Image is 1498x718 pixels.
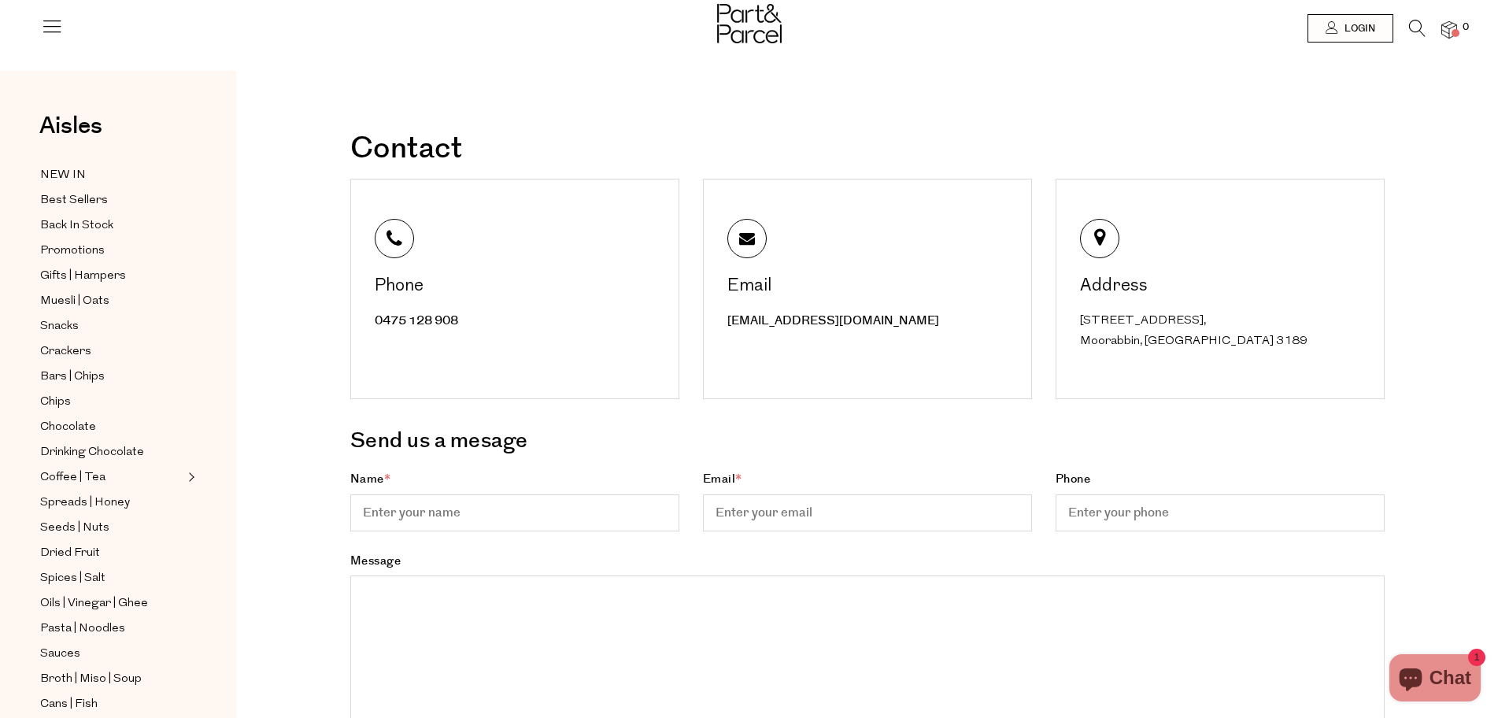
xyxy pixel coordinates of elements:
span: Drinking Chocolate [40,443,144,462]
span: Oils | Vinegar | Ghee [40,594,148,613]
span: Aisles [39,109,102,143]
a: Broth | Miso | Soup [40,669,183,689]
a: Best Sellers [40,191,183,210]
div: [STREET_ADDRESS], Moorabbin, [GEOGRAPHIC_DATA] 3189 [1080,311,1364,351]
span: Bars | Chips [40,368,105,387]
label: Phone [1056,471,1385,531]
a: Cans | Fish [40,694,183,714]
a: Drinking Chocolate [40,442,183,462]
inbox-online-store-chat: Shopify online store chat [1385,654,1485,705]
a: Chocolate [40,417,183,437]
a: Back In Stock [40,216,183,235]
span: NEW IN [40,166,86,185]
span: 0 [1459,20,1473,35]
a: Aisles [39,114,102,154]
span: Gifts | Hampers [40,267,126,286]
a: Bars | Chips [40,367,183,387]
a: Sauces [40,644,183,664]
a: Chips [40,392,183,412]
a: Gifts | Hampers [40,266,183,286]
span: Sauces [40,645,80,664]
span: Chocolate [40,418,96,437]
a: Spices | Salt [40,568,183,588]
a: Login [1308,14,1393,43]
span: Cans | Fish [40,695,98,714]
a: Spreads | Honey [40,493,183,513]
span: Dried Fruit [40,544,100,563]
a: Snacks [40,316,183,336]
a: Dried Fruit [40,543,183,563]
span: Pasta | Noodles [40,620,125,638]
span: Coffee | Tea [40,468,105,487]
span: Promotions [40,242,105,261]
h1: Contact [350,134,1385,164]
span: Spices | Salt [40,569,105,588]
a: 0475 128 908 [375,313,458,329]
a: Coffee | Tea [40,468,183,487]
a: Pasta | Noodles [40,619,183,638]
input: Email* [703,494,1032,531]
span: Broth | Miso | Soup [40,670,142,689]
input: Phone [1056,494,1385,531]
a: Promotions [40,241,183,261]
div: Phone [375,278,659,295]
button: Expand/Collapse Coffee | Tea [184,468,195,487]
img: Part&Parcel [717,4,782,43]
span: Login [1341,22,1375,35]
h3: Send us a mesage [350,423,1385,459]
span: Chips [40,393,71,412]
input: Name* [350,494,679,531]
a: [EMAIL_ADDRESS][DOMAIN_NAME] [727,313,939,329]
a: Crackers [40,342,183,361]
label: Email [703,471,1032,531]
a: Seeds | Nuts [40,518,183,538]
a: Muesli | Oats [40,291,183,311]
span: Spreads | Honey [40,494,130,513]
span: Muesli | Oats [40,292,109,311]
a: Oils | Vinegar | Ghee [40,594,183,613]
span: Back In Stock [40,217,113,235]
span: Seeds | Nuts [40,519,109,538]
a: NEW IN [40,165,183,185]
label: Name [350,471,679,531]
span: Snacks [40,317,79,336]
span: Crackers [40,342,91,361]
span: Best Sellers [40,191,108,210]
div: Address [1080,278,1364,295]
div: Email [727,278,1012,295]
a: 0 [1441,21,1457,38]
